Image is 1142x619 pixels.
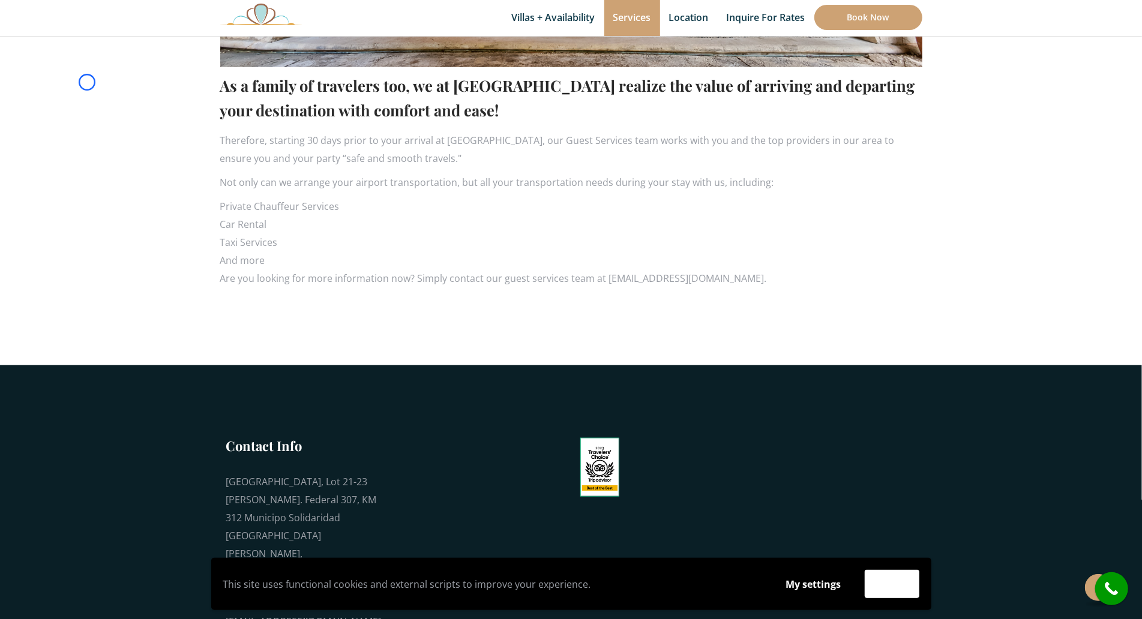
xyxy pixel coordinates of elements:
[775,570,853,598] button: My settings
[814,5,922,30] a: Book Now
[220,173,922,191] p: Not only can we arrange your airport transportation, but all your transportation needs during you...
[220,269,922,287] p: Are you looking for more information now? Simply contact our guest services team at [EMAIL_ADDRES...
[865,570,919,598] button: Accept
[220,131,922,167] p: Therefore, starting 30 days prior to your arrival at [GEOGRAPHIC_DATA], our Guest Services team w...
[220,233,922,251] li: Taxi Services
[220,73,922,122] h2: As a family of travelers too, we at [GEOGRAPHIC_DATA] realize the value of arriving and departing...
[220,251,922,269] li: And more
[226,473,382,581] div: [GEOGRAPHIC_DATA], Lot 21-23 [PERSON_NAME]. Federal 307, KM 312 Municipo Solidaridad [GEOGRAPHIC_...
[220,197,922,215] li: Private Chauffeur Services
[220,3,302,25] img: Awesome Logo
[226,437,382,455] h3: Contact Info
[1098,575,1125,602] i: call
[220,215,922,233] li: Car Rental
[223,575,763,593] p: This site uses functional cookies and external scripts to improve your experience.
[580,438,620,497] img: Tripadvisor
[1095,572,1128,605] a: call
